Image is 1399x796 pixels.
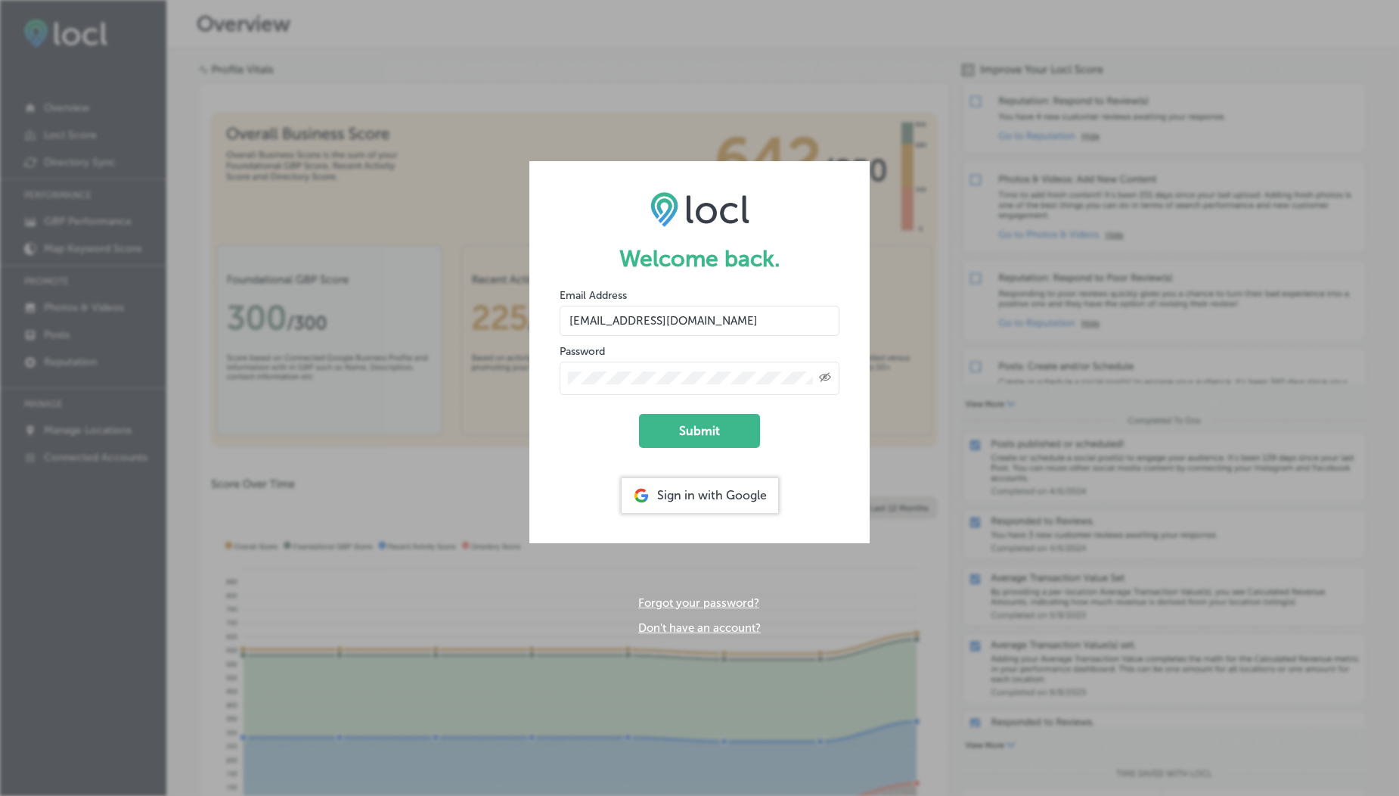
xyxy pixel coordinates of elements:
[560,289,627,302] label: Email Address
[638,596,759,610] a: Forgot your password?
[560,245,839,272] h1: Welcome back.
[622,478,778,513] div: Sign in with Google
[639,414,760,448] button: Submit
[819,372,831,385] span: Toggle password visibility
[638,621,761,635] a: Don't have an account?
[560,345,605,358] label: Password
[650,191,749,226] img: LOCL logo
